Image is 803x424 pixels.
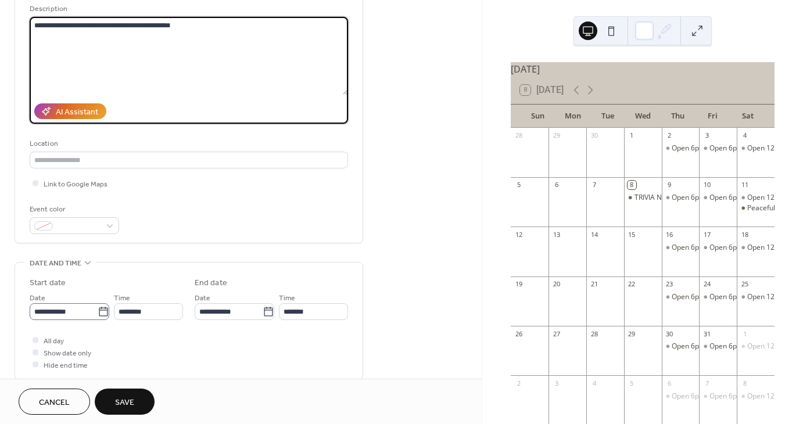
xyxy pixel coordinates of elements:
[702,131,711,140] div: 3
[699,342,737,351] div: Open 6p-9p
[95,389,155,415] button: Save
[590,379,598,387] div: 4
[737,391,775,401] div: Open 12p-7p
[740,181,749,189] div: 11
[114,292,130,304] span: Time
[699,391,737,401] div: Open 6p-9p
[665,230,674,239] div: 16
[590,131,598,140] div: 30
[30,3,346,15] div: Description
[56,106,98,118] div: AI Assistant
[747,193,789,203] div: Open 12p-7p
[279,292,295,304] span: Time
[672,243,709,253] div: Open 6p-9p
[552,131,561,140] div: 29
[628,280,636,289] div: 22
[511,62,775,76] div: [DATE]
[115,397,134,409] span: Save
[195,277,227,289] div: End date
[699,193,737,203] div: Open 6p-9p
[552,181,561,189] div: 6
[662,391,700,401] div: Open 6p-9p
[552,379,561,387] div: 3
[628,329,636,338] div: 29
[737,342,775,351] div: Open 12p-7p
[672,342,709,351] div: Open 6p-9p
[702,181,711,189] div: 10
[662,193,700,203] div: Open 6p-9p
[590,181,598,189] div: 7
[30,203,117,215] div: Event color
[44,347,91,360] span: Show date only
[662,292,700,302] div: Open 6p-9p
[44,178,107,191] span: Link to Google Maps
[665,131,674,140] div: 2
[662,342,700,351] div: Open 6p-9p
[628,181,636,189] div: 8
[672,193,709,203] div: Open 6p-9p
[624,193,662,203] div: TRIVIA NIGHT IS BACK
[634,193,705,203] div: TRIVIA NIGHT IS BACK
[628,131,636,140] div: 1
[737,143,775,153] div: Open 12p-7p
[662,243,700,253] div: Open 6p-9p
[625,105,660,128] div: Wed
[514,230,523,239] div: 12
[737,203,775,213] div: Peaceful Outlaws 3p-6p
[702,329,711,338] div: 31
[665,280,674,289] div: 23
[30,138,346,150] div: Location
[747,143,789,153] div: Open 12p-7p
[699,143,737,153] div: Open 6p-9p
[514,280,523,289] div: 19
[709,143,747,153] div: Open 6p-9p
[665,379,674,387] div: 6
[590,230,598,239] div: 14
[660,105,695,128] div: Thu
[590,105,625,128] div: Tue
[702,230,711,239] div: 17
[30,277,66,289] div: Start date
[665,181,674,189] div: 9
[709,243,747,253] div: Open 6p-9p
[740,379,749,387] div: 8
[702,280,711,289] div: 24
[672,143,709,153] div: Open 6p-9p
[747,243,789,253] div: Open 12p-7p
[747,292,789,302] div: Open 12p-7p
[520,105,555,128] div: Sun
[740,131,749,140] div: 4
[737,193,775,203] div: Open 12p-7p
[555,105,590,128] div: Mon
[740,280,749,289] div: 25
[709,342,747,351] div: Open 6p-9p
[514,131,523,140] div: 28
[665,329,674,338] div: 30
[19,389,90,415] button: Cancel
[30,292,45,304] span: Date
[628,379,636,387] div: 5
[737,292,775,302] div: Open 12p-7p
[39,397,70,409] span: Cancel
[590,329,598,338] div: 28
[662,143,700,153] div: Open 6p-9p
[34,103,106,119] button: AI Assistant
[695,105,730,128] div: Fri
[740,329,749,338] div: 1
[552,280,561,289] div: 20
[747,391,789,401] div: Open 12p-7p
[552,230,561,239] div: 13
[628,230,636,239] div: 15
[552,329,561,338] div: 27
[672,292,709,302] div: Open 6p-9p
[44,335,64,347] span: All day
[730,105,765,128] div: Sat
[44,360,88,372] span: Hide end time
[514,379,523,387] div: 2
[702,379,711,387] div: 7
[30,257,81,270] span: Date and time
[709,391,747,401] div: Open 6p-9p
[737,243,775,253] div: Open 12p-7p
[514,329,523,338] div: 26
